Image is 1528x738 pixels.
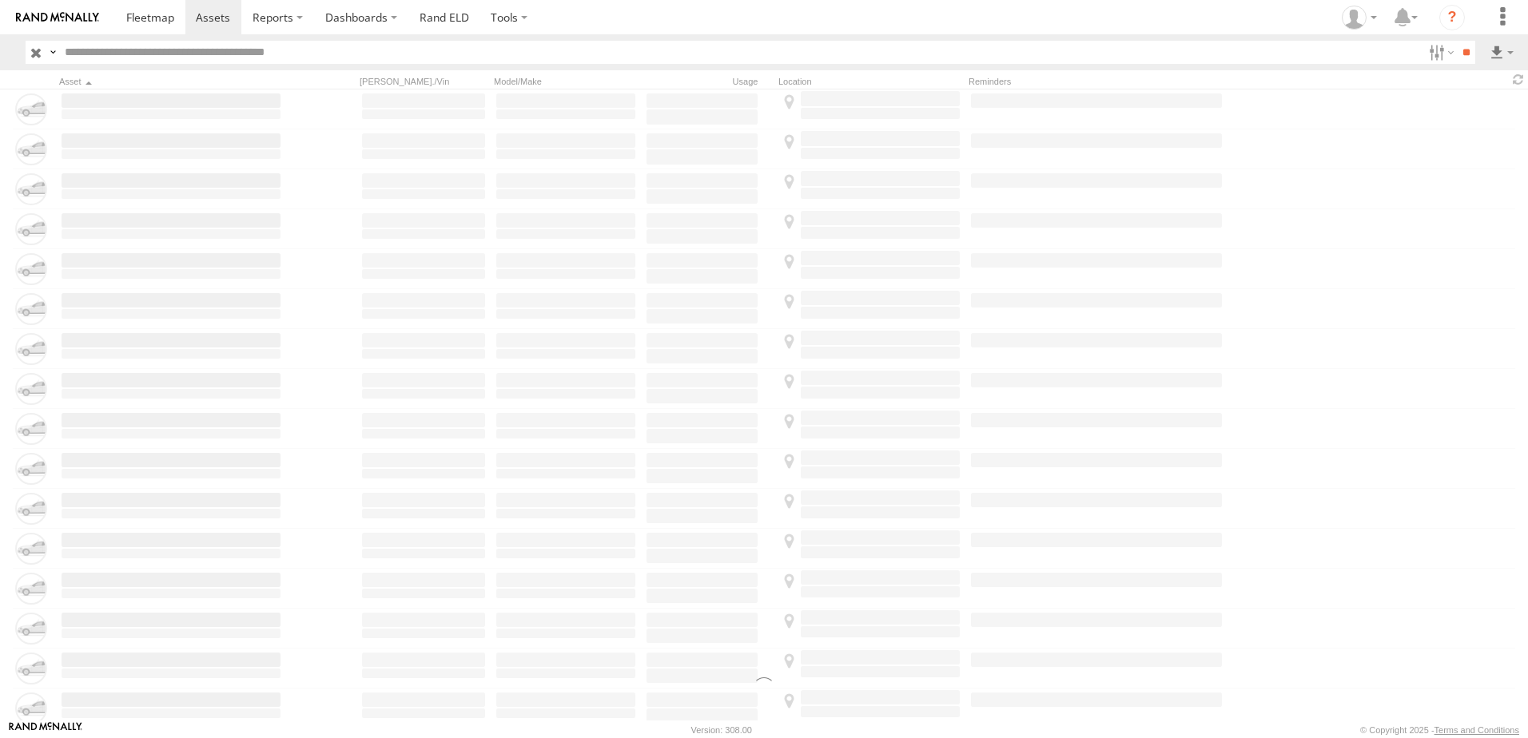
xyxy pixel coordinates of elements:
[360,76,487,87] div: [PERSON_NAME]./Vin
[1439,5,1465,30] i: ?
[46,41,59,64] label: Search Query
[59,76,283,87] div: Click to Sort
[9,722,82,738] a: Visit our Website
[778,76,962,87] div: Location
[1488,41,1515,64] label: Export results as...
[691,725,752,735] div: Version: 308.00
[16,12,99,23] img: rand-logo.svg
[494,76,638,87] div: Model/Make
[969,76,1224,87] div: Reminders
[1336,6,1383,30] div: Tim Zylstra
[1423,41,1457,64] label: Search Filter Options
[1434,725,1519,735] a: Terms and Conditions
[1509,72,1528,87] span: Refresh
[1360,725,1519,735] div: © Copyright 2025 -
[644,76,772,87] div: Usage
